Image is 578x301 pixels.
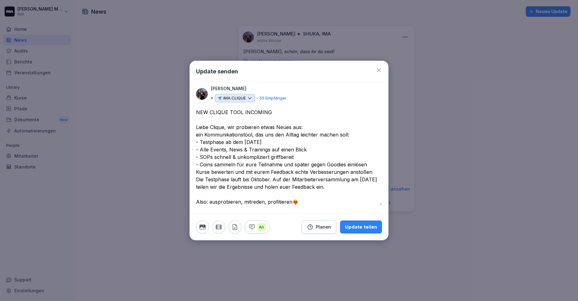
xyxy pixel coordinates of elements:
p: IMA CLIQUE [223,95,246,101]
p: An [257,223,266,231]
button: Planen [302,220,336,234]
div: Update teilen [345,224,377,230]
p: 55 Empfänger [259,95,287,101]
h1: Update senden [196,67,238,76]
p: [PERSON_NAME] [211,85,246,92]
img: w13nitl9wgr0x3qzco97xei4.png [196,88,208,100]
button: Update teilen [340,220,382,234]
div: Planen [307,224,331,230]
button: An [245,220,270,234]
